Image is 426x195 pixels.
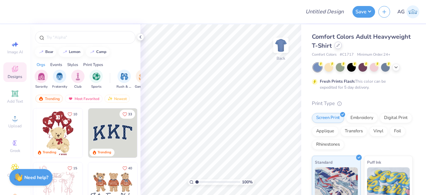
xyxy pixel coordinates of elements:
img: Akshika Gurao [406,5,419,18]
button: Save [352,6,375,18]
button: filter button [90,70,103,89]
span: 40 [128,167,132,170]
img: Game Day Image [139,73,146,80]
div: Orgs [37,62,45,68]
div: Trending [43,150,56,155]
div: camp [96,50,106,54]
span: Club [74,84,82,89]
img: trend_line.gif [62,50,68,54]
a: AG [397,5,419,18]
button: Like [65,110,80,119]
div: Print Type [312,100,413,107]
span: Designs [8,74,22,79]
div: Most Favorited [65,95,103,103]
div: Transfers [340,126,367,136]
button: Like [65,164,80,173]
span: Sorority [35,84,48,89]
strong: Need help? [24,174,48,181]
img: most_fav.gif [68,96,73,101]
span: Upload [8,123,22,129]
button: filter button [116,70,132,89]
div: filter for Game Day [135,70,150,89]
div: lemon [69,50,81,54]
div: Events [50,62,62,68]
span: Image AI [7,49,23,55]
div: Trending [98,150,111,155]
img: 587403a7-0594-4a7f-b2bd-0ca67a3ff8dd [33,108,83,158]
button: filter button [135,70,150,89]
span: AG [397,8,405,16]
span: Greek [10,148,20,153]
div: This color can be expedited for 5 day delivery. [320,78,402,90]
img: Sorority Image [38,73,45,80]
span: Puff Ink [367,159,381,166]
img: Back [274,39,288,52]
input: Untitled Design [300,5,349,18]
button: bear [35,47,56,57]
div: Vinyl [369,126,388,136]
div: Rhinestones [312,140,344,150]
div: filter for Sports [90,70,103,89]
img: Rush & Bid Image [120,73,128,80]
div: Trending [35,95,63,103]
img: Club Image [74,73,82,80]
span: Clipart & logos [3,173,27,183]
div: Digital Print [380,113,412,123]
div: filter for Fraternity [52,70,67,89]
span: Minimum Order: 24 + [357,52,390,58]
input: Try "Alpha" [46,34,131,41]
span: Rush & Bid [116,84,132,89]
span: Comfort Colors [312,52,336,58]
div: filter for Rush & Bid [116,70,132,89]
div: bear [45,50,53,54]
span: Game Day [135,84,150,89]
span: # C1717 [340,52,354,58]
strong: Fresh Prints Flash: [320,79,355,84]
span: Standard [315,159,332,166]
button: filter button [52,70,67,89]
img: Sports Image [93,73,100,80]
div: filter for Club [71,70,85,89]
button: filter button [35,70,48,89]
button: camp [86,47,109,57]
div: Styles [67,62,78,68]
img: edfb13fc-0e43-44eb-bea2-bf7fc0dd67f9 [137,108,186,158]
img: trending.gif [38,96,44,101]
span: Sports [91,84,102,89]
span: Fraternity [52,84,67,89]
span: 100 % [242,179,253,185]
div: Newest [105,95,130,103]
img: Fraternity Image [56,73,63,80]
img: Newest.gif [107,96,113,101]
div: filter for Sorority [35,70,48,89]
span: 10 [73,113,77,116]
span: Comfort Colors Adult Heavyweight T-Shirt [312,33,411,50]
span: Add Text [7,99,23,104]
button: Like [119,164,135,173]
button: filter button [71,70,85,89]
div: Print Types [83,62,103,68]
div: Screen Print [312,113,344,123]
div: Embroidery [346,113,378,123]
div: Back [277,55,285,61]
img: e74243e0-e378-47aa-a400-bc6bcb25063a [82,108,131,158]
img: trend_line.gif [90,50,95,54]
img: trend_line.gif [39,50,44,54]
button: lemon [59,47,84,57]
div: Foil [390,126,405,136]
div: Applique [312,126,338,136]
span: 33 [128,113,132,116]
img: 3b9aba4f-e317-4aa7-a679-c95a879539bd [88,108,137,158]
span: 15 [73,167,77,170]
button: Like [119,110,135,119]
